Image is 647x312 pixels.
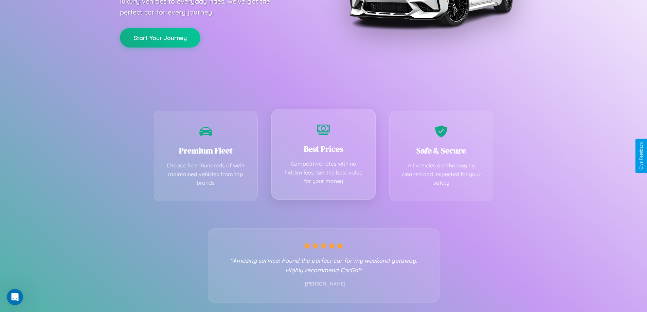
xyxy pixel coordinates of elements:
p: "Amazing service! Found the perfect car for my weekend getaway. Highly recommend CarGo!" [222,256,426,275]
h3: Best Prices [282,143,365,154]
iframe: Intercom live chat [7,289,23,305]
p: All vehicles are thoroughly cleaned and inspected for your safety [400,161,483,187]
h3: Safe & Secure [400,145,483,156]
p: Choose from hundreds of well-maintained vehicles from top brands [164,161,248,187]
h3: Premium Fleet [164,145,248,156]
p: Competitive rates with no hidden fees. Get the best value for your money [282,160,365,186]
div: Give Feedback [639,142,644,170]
button: Start Your Journey [120,28,200,48]
p: - [PERSON_NAME] [222,280,426,289]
